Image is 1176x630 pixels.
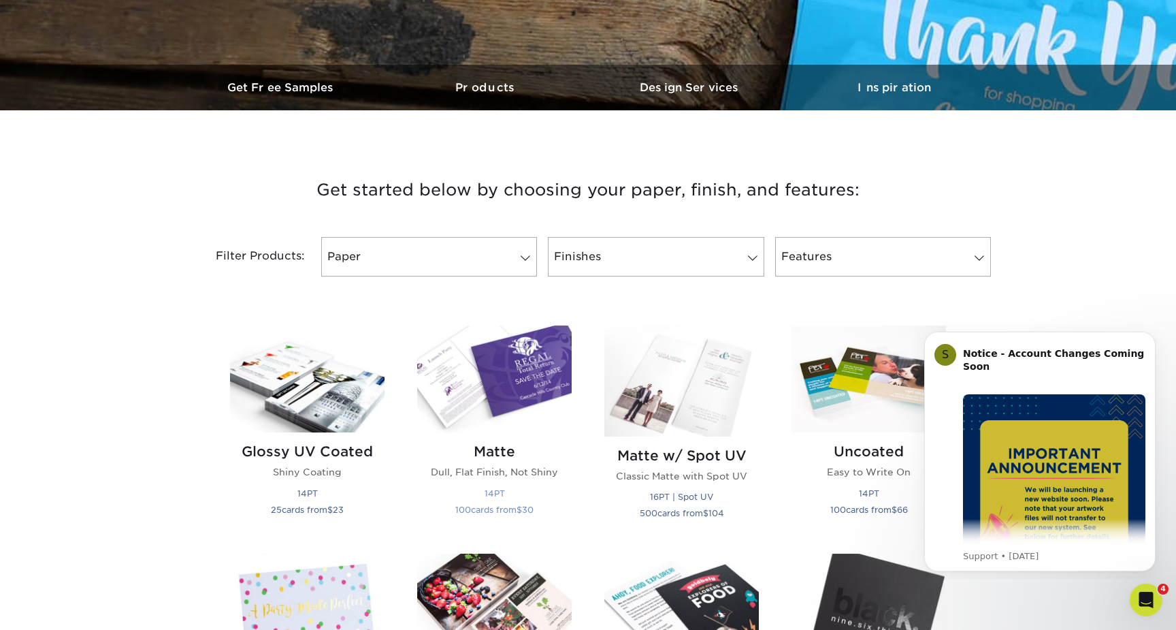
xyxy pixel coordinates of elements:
[604,447,759,464] h2: Matte w/ Spot UV
[321,237,537,277] a: Paper
[417,326,572,432] img: Matte Postcards
[703,508,708,518] span: $
[604,326,759,436] img: Matte w/ Spot UV Postcards
[230,326,385,537] a: Glossy UV Coated Postcards Glossy UV Coated Shiny Coating 14PT 25cards from$23
[417,465,572,479] p: Dull, Flat Finish, Not Shiny
[792,81,996,94] h3: Inspiration
[230,326,385,432] img: Glossy UV Coated Postcards
[708,508,724,518] span: 104
[384,81,588,94] h3: Products
[485,488,505,499] small: 14PT
[230,443,385,460] h2: Glossy UV Coated
[892,505,897,515] span: $
[180,65,384,110] a: Get Free Samples
[588,65,792,110] a: Design Services
[271,505,282,515] span: 25
[1158,584,1169,595] span: 4
[190,159,986,221] h3: Get started below by choosing your paper, finish, and features:
[417,326,572,537] a: Matte Postcards Matte Dull, Flat Finish, Not Shiny 14PT 100cards from$30
[791,465,946,479] p: Easy to Write On
[522,505,534,515] span: 30
[640,508,657,518] span: 500
[517,505,522,515] span: $
[417,443,572,460] h2: Matte
[180,81,384,94] h3: Get Free Samples
[859,488,879,499] small: 14PT
[455,505,471,515] span: 100
[904,319,1176,580] iframe: Intercom notifications message
[830,505,846,515] span: 100
[271,505,344,515] small: cards from
[588,81,792,94] h3: Design Services
[650,492,713,502] small: 16PT | Spot UV
[230,465,385,479] p: Shiny Coating
[180,237,316,277] div: Filter Products:
[791,326,946,432] img: Uncoated Postcards
[791,326,946,537] a: Uncoated Postcards Uncoated Easy to Write On 14PT 100cards from$66
[830,505,908,515] small: cards from
[1130,584,1162,616] iframe: Intercom live chat
[327,505,333,515] span: $
[333,505,344,515] span: 23
[775,237,991,277] a: Features
[548,237,764,277] a: Finishes
[792,65,996,110] a: Inspiration
[791,443,946,460] h2: Uncoated
[897,505,908,515] span: 66
[604,469,759,483] p: Classic Matte with Spot UV
[455,505,534,515] small: cards from
[640,508,724,518] small: cards from
[384,65,588,110] a: Products
[604,326,759,537] a: Matte w/ Spot UV Postcards Matte w/ Spot UV Classic Matte with Spot UV 16PT | Spot UV 500cards fr...
[297,488,318,499] small: 14PT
